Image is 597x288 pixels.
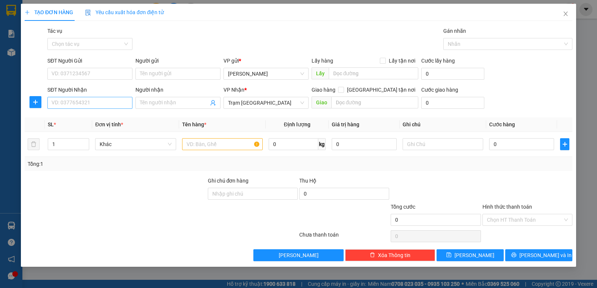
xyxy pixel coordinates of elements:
span: plus [25,10,30,15]
span: plus [560,141,569,147]
div: SĐT Người Nhận [47,86,132,94]
input: 0 [332,138,397,150]
span: printer [511,252,516,258]
div: SĐT Người Gửi [47,57,132,65]
span: delete [370,252,375,258]
input: VD: Bàn, Ghế [182,138,263,150]
span: Cước hàng [489,121,515,127]
button: [PERSON_NAME] [253,249,343,261]
button: Close [555,4,576,25]
label: Gán nhãn [443,28,466,34]
span: VP Nhận [224,87,244,93]
span: user-add [210,100,216,106]
span: Đơn vị tính [95,121,123,127]
input: Ghi Chú [403,138,483,150]
input: Ghi chú đơn hàng [208,188,298,200]
span: Giao hàng [312,87,335,93]
div: Người gửi [135,57,221,65]
span: Giá trị hàng [332,121,359,127]
span: Trạm Sài Gòn [228,97,304,108]
div: VP gửi [224,57,309,65]
span: SL [48,121,54,127]
label: Hình thức thanh toán [482,204,532,210]
span: close [563,11,569,17]
div: Người nhận [135,86,221,94]
label: Ghi chú đơn hàng [208,178,249,184]
span: Lấy hàng [312,58,333,64]
input: Cước lấy hàng [421,68,484,80]
button: deleteXóa Thông tin [345,249,435,261]
label: Tác vụ [47,28,62,34]
button: delete [28,138,40,150]
span: save [446,252,451,258]
span: Lấy [312,67,329,79]
span: Lấy tận nơi [386,57,418,65]
span: Thu Hộ [299,178,316,184]
input: Dọc đường [329,67,419,79]
span: plus [30,99,41,105]
th: Ghi chú [400,117,486,132]
span: Tên hàng [182,121,206,127]
input: Cước giao hàng [421,97,484,109]
span: Giao [312,96,331,108]
button: plus [29,96,41,108]
span: [PERSON_NAME] [454,251,494,259]
label: Cước lấy hàng [421,58,455,64]
span: Yêu cầu xuất hóa đơn điện tử [85,9,164,15]
div: Chưa thanh toán [298,231,390,244]
span: kg [318,138,326,150]
span: Xóa Thông tin [378,251,410,259]
span: Định lượng [284,121,310,127]
label: Cước giao hàng [421,87,458,93]
button: save[PERSON_NAME] [437,249,504,261]
span: TẠO ĐƠN HÀNG [25,9,73,15]
span: [PERSON_NAME] và In [519,251,572,259]
span: Phan Thiết [228,68,304,79]
span: [GEOGRAPHIC_DATA] tận nơi [344,86,418,94]
span: [PERSON_NAME] [279,251,319,259]
span: Tổng cước [391,204,415,210]
img: icon [85,10,91,16]
button: printer[PERSON_NAME] và In [505,249,572,261]
div: Tổng: 1 [28,160,231,168]
input: Dọc đường [331,96,419,108]
button: plus [560,138,569,150]
span: Khác [100,139,171,150]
